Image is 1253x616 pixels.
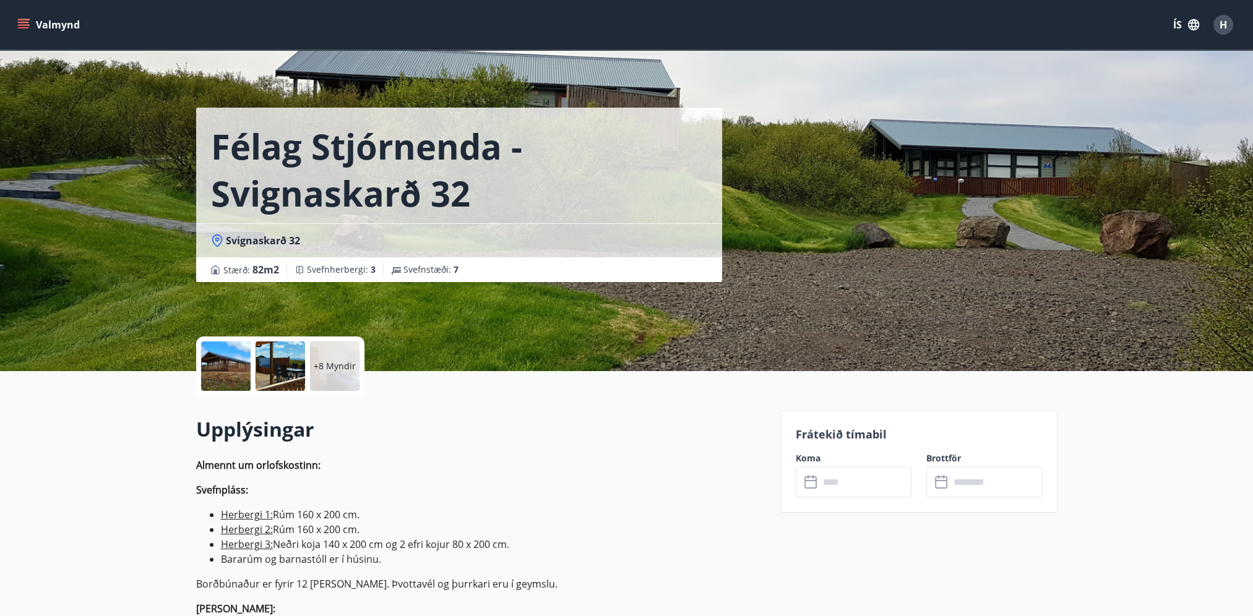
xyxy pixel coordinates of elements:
li: Rúm 160 x 200 cm. [221,522,765,537]
span: 3 [371,263,376,275]
p: Frátekið tímabil [796,426,1042,442]
label: Brottför [926,452,1042,464]
strong: [PERSON_NAME]: [196,602,275,615]
h2: Upplýsingar [196,416,765,443]
li: Bararúm og barnastóll er í húsinu. [221,552,765,567]
strong: Almennt um orlofskostinn: [196,458,321,472]
li: Rúm 160 x 200 cm. [221,507,765,522]
label: Koma [796,452,911,464]
h1: Félag Stjórnenda - Svignaskarð 32 [211,122,707,216]
li: Neðri koja 140 x 200 cm og 2 efri kojur 80 x 200 cm. [221,537,765,552]
ins: Herbergi 3: [221,537,273,551]
span: Svefnherbergi : [307,263,376,276]
span: H [1220,18,1227,32]
button: menu [15,14,85,36]
ins: Herbergi 2: [221,523,273,536]
strong: Svefnpláss: [196,483,248,497]
p: Borðbúnaður er fyrir 12 [PERSON_NAME]. Þvottavél og þurrkari eru í geymslu. [196,576,765,591]
p: +8 Myndir [314,360,356,372]
span: 82 m2 [252,263,279,276]
span: 7 [454,263,459,275]
span: Svefnstæði : [403,263,459,276]
button: H [1208,10,1238,40]
ins: Herbergi 1: [221,508,273,521]
span: Svignaskarð 32 [226,234,300,247]
span: Stærð : [223,262,279,277]
button: ÍS [1166,14,1206,36]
